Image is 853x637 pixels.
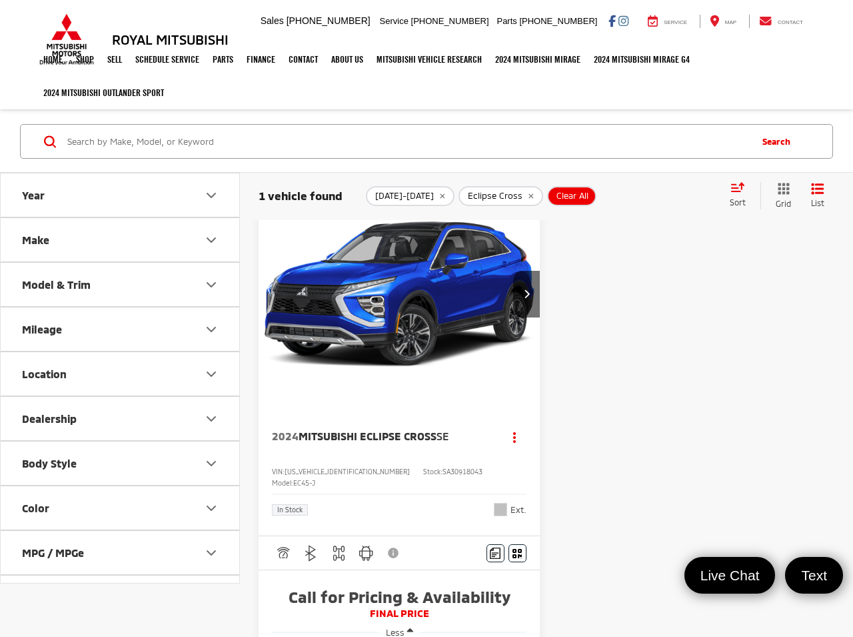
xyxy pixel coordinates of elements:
button: Search [749,125,810,158]
span: 2024 [272,430,299,442]
div: Year [203,187,219,203]
span: Sales [261,15,284,26]
a: Contact [282,43,325,76]
img: 4WD/AWD [331,545,347,562]
span: Clear All [556,191,588,201]
a: Live Chat [684,557,776,594]
button: Comments [486,544,504,562]
span: Service [664,19,687,25]
i: Window Sticker [512,548,522,558]
a: Contact [749,15,813,28]
span: dropdown dots [513,432,516,442]
a: Schedule Service: Opens in a new tab [129,43,206,76]
a: Service [638,15,697,28]
a: Parts: Opens in a new tab [206,43,240,76]
button: Select sort value [723,182,760,209]
button: Body StyleBody Style [1,442,241,485]
span: Sort [730,197,746,207]
a: 2024Mitsubishi Eclipse CrossSE [272,429,490,444]
span: Parts [496,16,516,26]
div: Make [22,233,49,246]
span: [US_VEHICLE_IDENTIFICATION_NUMBER] [285,468,410,476]
a: Facebook: Click to visit our Facebook page [608,15,616,26]
span: Contact [778,19,803,25]
div: Dealership [203,410,219,426]
a: Shop [69,43,101,76]
img: 2024 Mitsubishi Eclipse Cross SE [258,188,541,401]
button: MPG / MPGeMPG / MPGe [1,531,241,574]
img: Mitsubishi [37,13,97,65]
button: Clear All [547,186,596,206]
button: YearYear [1,173,241,217]
span: Eclipse Cross [468,191,522,201]
span: FINAL PRICE [272,607,526,620]
div: Year [22,189,45,201]
span: In Stock [277,506,303,513]
a: Text [785,557,843,594]
span: Call for Pricing & Availability [272,587,526,607]
div: Model & Trim [203,276,219,292]
div: MPG / MPGe [203,544,219,560]
span: Live Chat [694,566,766,584]
span: [PHONE_NUMBER] [519,16,597,26]
div: Location [203,366,219,382]
span: Text [794,566,834,584]
a: 2024 Mitsubishi Eclipse Cross SE2024 Mitsubishi Eclipse Cross SE2024 Mitsubishi Eclipse Cross SE2... [258,188,541,400]
a: Finance [240,43,282,76]
button: Model & TrimModel & Trim [1,263,241,306]
span: Silver [494,503,507,516]
span: Grid [776,198,791,209]
a: Mitsubishi Vehicle Research [370,43,488,76]
span: [PHONE_NUMBER] [411,16,489,26]
a: Map [700,15,746,28]
img: Adaptive Cruise Control [275,545,291,562]
a: Instagram: Click to visit our Instagram page [618,15,628,26]
a: 2024 Mitsubishi Mirage [488,43,587,76]
a: 2024 Mitsubishi Outlander SPORT [37,76,171,109]
div: Mileage [22,323,62,336]
span: List [811,197,824,209]
span: VIN: [272,468,285,476]
span: Ext. [510,504,526,516]
div: Color [22,502,49,514]
a: Sell [101,43,129,76]
input: Search by Make, Model, or Keyword [66,125,749,157]
a: About Us [325,43,370,76]
button: List View [801,182,834,209]
a: Home [37,43,69,76]
button: Window Sticker [508,544,526,562]
button: remove 2024-2024 [366,186,454,206]
span: [PHONE_NUMBER] [287,15,371,26]
div: Make [203,231,219,247]
button: MakeMake [1,218,241,261]
button: Actions [503,425,526,448]
h3: Royal Mitsubishi [112,32,229,47]
span: [DATE]-[DATE] [375,191,434,201]
span: SE [436,430,448,442]
a: 2024 Mitsubishi Mirage G4 [587,43,696,76]
div: 2024 Mitsubishi Eclipse Cross SE 0 [258,188,541,400]
div: MPG / MPGe [22,546,84,559]
div: Model & Trim [22,278,91,291]
div: Dealership [22,412,77,425]
span: Model: [272,479,293,487]
button: Next image [513,271,540,317]
div: Body Style [203,455,219,471]
button: View Disclaimer [383,539,405,567]
button: LocationLocation [1,352,241,396]
button: remove Eclipse%20Cross [458,186,543,206]
div: Body Style [22,457,77,470]
span: Service [380,16,409,26]
span: 1 vehicle found [259,189,343,202]
button: Grid View [760,182,801,209]
img: Android Auto [358,545,375,562]
span: SA30918043 [442,468,482,476]
button: DealershipDealership [1,397,241,440]
div: Location [22,368,67,380]
div: Mileage [203,321,219,337]
span: EC45-J [293,479,315,487]
button: MileageMileage [1,307,241,351]
span: Stock: [423,468,442,476]
img: Comments [490,548,500,559]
